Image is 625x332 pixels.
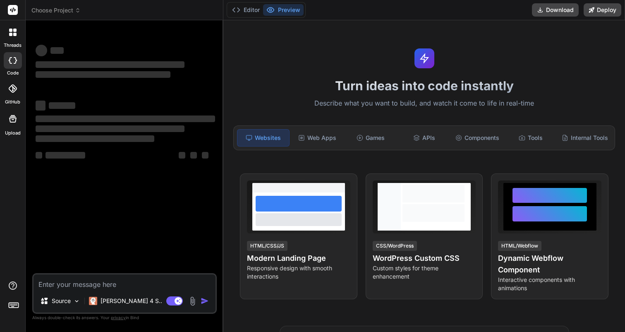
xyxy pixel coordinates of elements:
[36,115,215,122] span: ‌
[398,129,450,147] div: APIs
[188,296,197,306] img: attachment
[179,152,185,159] span: ‌
[345,129,396,147] div: Games
[36,135,154,142] span: ‌
[36,101,45,111] span: ‌
[229,4,263,16] button: Editor
[263,4,304,16] button: Preview
[373,264,476,281] p: Custom styles for theme enhancement
[498,276,601,292] p: Interactive components with animations
[50,47,64,54] span: ‌
[31,6,81,14] span: Choose Project
[36,71,170,78] span: ‌
[373,253,476,264] h4: WordPress Custom CSS
[52,297,71,305] p: Source
[373,241,417,251] div: CSS/WordPress
[190,152,197,159] span: ‌
[291,129,343,147] div: Web Apps
[4,42,22,49] label: threads
[247,253,350,264] h4: Modern Landing Page
[247,264,350,281] p: Responsive design with smooth interactions
[36,45,47,56] span: ‌
[5,99,20,106] label: GitHub
[73,298,80,305] img: Pick Models
[36,125,184,132] span: ‌
[228,78,620,93] h1: Turn ideas into code instantly
[584,3,621,17] button: Deploy
[45,152,85,159] span: ‌
[101,297,162,305] p: [PERSON_NAME] 4 S..
[498,253,601,276] h4: Dynamic Webflow Component
[32,314,217,322] p: Always double-check its answers. Your in Bind
[505,129,557,147] div: Tools
[452,129,503,147] div: Components
[5,130,21,137] label: Upload
[202,152,208,159] span: ‌
[247,241,287,251] div: HTML/CSS/JS
[49,102,75,109] span: ‌
[7,70,19,77] label: code
[111,315,126,320] span: privacy
[498,241,541,251] div: HTML/Webflow
[228,98,620,109] p: Describe what you want to build, and watch it come to life in real-time
[237,129,290,147] div: Websites
[36,61,184,68] span: ‌
[558,129,611,147] div: Internal Tools
[201,297,209,305] img: icon
[36,152,42,159] span: ‌
[89,297,97,305] img: Claude 4 Sonnet
[532,3,579,17] button: Download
